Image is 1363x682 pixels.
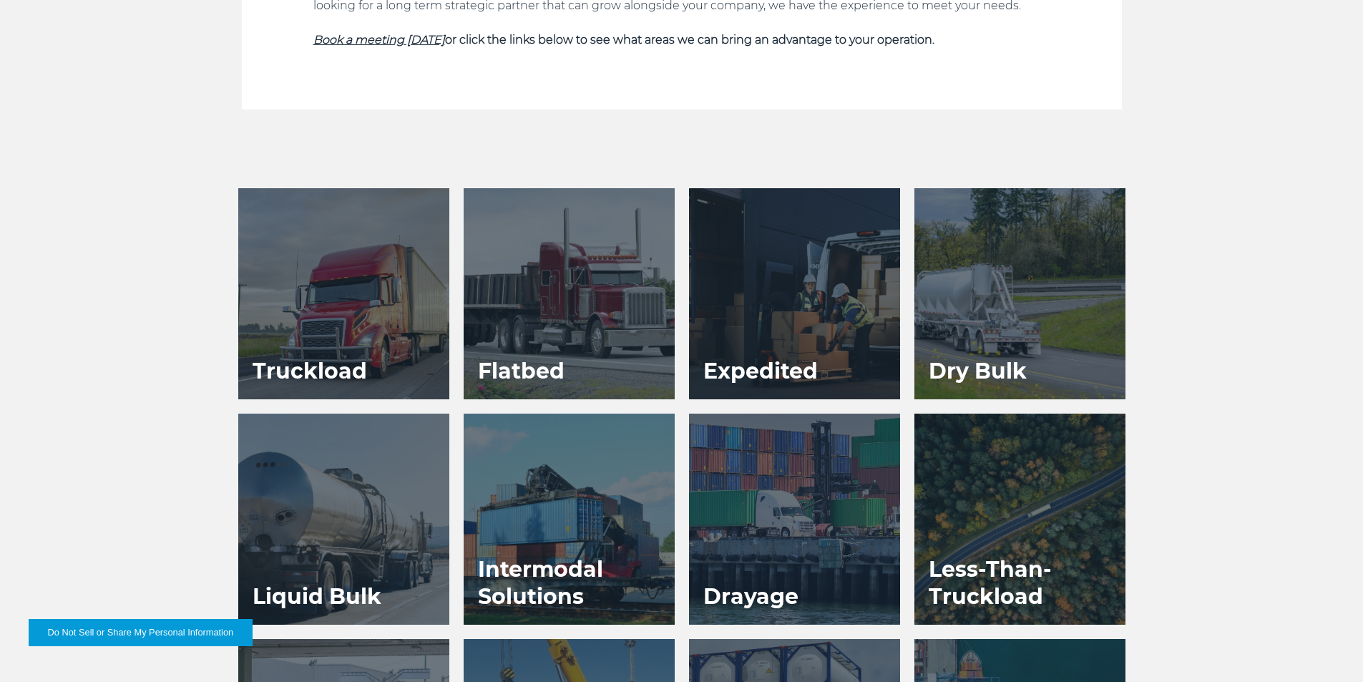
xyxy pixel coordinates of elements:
h3: Flatbed [464,344,579,399]
strong: or click the links below to see what areas we can bring an advantage to your operation. [313,33,934,47]
h3: Less-Than-Truckload [914,542,1125,625]
a: Expedited [689,188,900,399]
button: Do Not Sell or Share My Personal Information [29,619,253,646]
a: Less-Than-Truckload [914,414,1125,625]
a: Book a meeting [DATE] [313,33,445,47]
a: Drayage [689,414,900,625]
h3: Expedited [689,344,832,399]
h3: Truckload [238,344,381,399]
h3: Drayage [689,569,813,625]
a: Truckload [238,188,449,399]
h3: Intermodal Solutions [464,542,675,625]
h3: Dry Bulk [914,344,1041,399]
a: Dry Bulk [914,188,1125,399]
a: Liquid Bulk [238,414,449,625]
h3: Liquid Bulk [238,569,396,625]
a: Intermodal Solutions [464,414,675,625]
a: Flatbed [464,188,675,399]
